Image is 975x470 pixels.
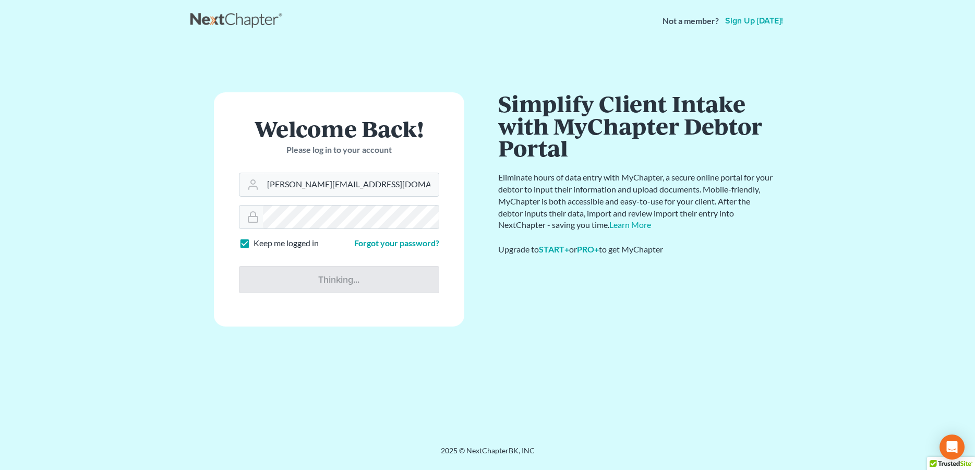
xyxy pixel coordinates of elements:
h1: Welcome Back! [239,117,439,140]
input: Thinking... [239,266,439,293]
strong: Not a member? [663,15,719,27]
p: Please log in to your account [239,144,439,156]
div: Upgrade to or to get MyChapter [498,244,775,256]
a: Sign up [DATE]! [723,17,785,25]
a: PRO+ [577,244,599,254]
a: Forgot your password? [354,238,439,248]
p: Eliminate hours of data entry with MyChapter, a secure online portal for your debtor to input the... [498,172,775,231]
a: Learn More [609,220,651,230]
input: Email Address [263,173,439,196]
h1: Simplify Client Intake with MyChapter Debtor Portal [498,92,775,159]
a: START+ [539,244,569,254]
div: Open Intercom Messenger [940,435,965,460]
label: Keep me logged in [254,237,319,249]
div: 2025 © NextChapterBK, INC [190,445,785,464]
